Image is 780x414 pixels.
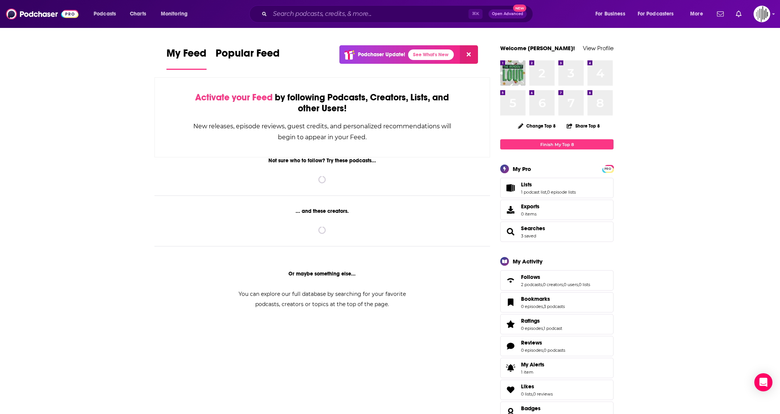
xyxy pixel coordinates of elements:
[754,6,770,22] img: User Profile
[521,339,565,346] a: Reviews
[503,275,518,286] a: Follows
[500,60,526,86] img: The Readout Loud
[500,139,614,149] a: Finish My Top 8
[521,383,534,390] span: Likes
[521,326,543,331] a: 0 episodes
[193,121,452,143] div: New releases, episode reviews, guest credits, and personalized recommendations will begin to appe...
[125,8,151,20] a: Charts
[547,189,576,195] a: 0 episode lists
[521,405,544,412] a: Badges
[6,7,79,21] img: Podchaser - Follow, Share and Rate Podcasts
[503,363,518,373] span: My Alerts
[579,282,590,287] a: 0 lists
[156,8,197,20] button: open menu
[513,258,543,265] div: My Activity
[521,361,544,368] span: My Alerts
[542,282,543,287] span: ,
[583,45,614,52] a: View Profile
[521,295,565,302] a: Bookmarks
[500,380,614,400] span: Likes
[543,326,544,331] span: ,
[500,270,614,291] span: Follows
[503,183,518,193] a: Lists
[521,203,540,210] span: Exports
[521,274,540,280] span: Follows
[513,165,531,172] div: My Pro
[500,292,614,312] span: Bookmarks
[195,92,273,103] span: Activate your Feed
[513,121,560,131] button: Change Top 8
[500,178,614,198] span: Lists
[590,8,635,20] button: open menu
[503,385,518,395] a: Likes
[564,282,578,287] a: 0 users
[193,92,452,114] div: by following Podcasts, Creators, Lists, and other Users!
[638,9,674,19] span: For Podcasters
[521,317,540,324] span: Ratings
[521,295,550,302] span: Bookmarks
[503,341,518,351] a: Reviews
[533,391,553,397] a: 0 reviews
[521,383,553,390] a: Likes
[543,348,544,353] span: ,
[754,6,770,22] span: Logged in as gpg2
[521,233,536,239] a: 3 saved
[754,6,770,22] button: Show profile menu
[492,12,523,16] span: Open Advanced
[503,205,518,215] span: Exports
[500,336,614,356] span: Reviews
[521,304,543,309] a: 0 episodes
[521,274,590,280] a: Follows
[733,8,745,20] a: Show notifications dropdown
[270,8,469,20] input: Search podcasts, credits, & more...
[521,369,544,375] span: 1 item
[685,8,712,20] button: open menu
[521,211,540,217] span: 0 items
[521,181,532,188] span: Lists
[513,5,527,12] span: New
[408,49,454,60] a: See What's New
[521,405,541,412] span: Badges
[500,222,614,242] span: Searches
[544,304,565,309] a: 3 podcasts
[154,157,490,164] div: Not sure who to follow? Try these podcasts...
[161,9,188,19] span: Monitoring
[88,8,126,20] button: open menu
[229,289,415,309] div: You can explore our full database by searching for your favorite podcasts, creators or topics at ...
[166,47,207,70] a: My Feed
[489,9,527,18] button: Open AdvancedNew
[754,373,772,391] div: Open Intercom Messenger
[544,326,562,331] a: 1 podcast
[521,181,576,188] a: Lists
[256,5,540,23] div: Search podcasts, credits, & more...
[521,317,562,324] a: Ratings
[521,348,543,353] a: 0 episodes
[130,9,146,19] span: Charts
[500,358,614,378] a: My Alerts
[166,47,207,64] span: My Feed
[543,282,563,287] a: 0 creators
[154,271,490,277] div: Or maybe something else...
[521,225,545,232] a: Searches
[94,9,116,19] span: Podcasts
[595,9,625,19] span: For Business
[216,47,280,70] a: Popular Feed
[503,226,518,237] a: Searches
[216,47,280,64] span: Popular Feed
[603,166,612,172] span: PRO
[521,282,542,287] a: 2 podcasts
[469,9,482,19] span: ⌘ K
[578,282,579,287] span: ,
[566,119,600,133] button: Share Top 8
[521,391,532,397] a: 0 lists
[503,297,518,308] a: Bookmarks
[543,304,544,309] span: ,
[633,8,685,20] button: open menu
[563,282,564,287] span: ,
[358,51,405,58] p: Podchaser Update!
